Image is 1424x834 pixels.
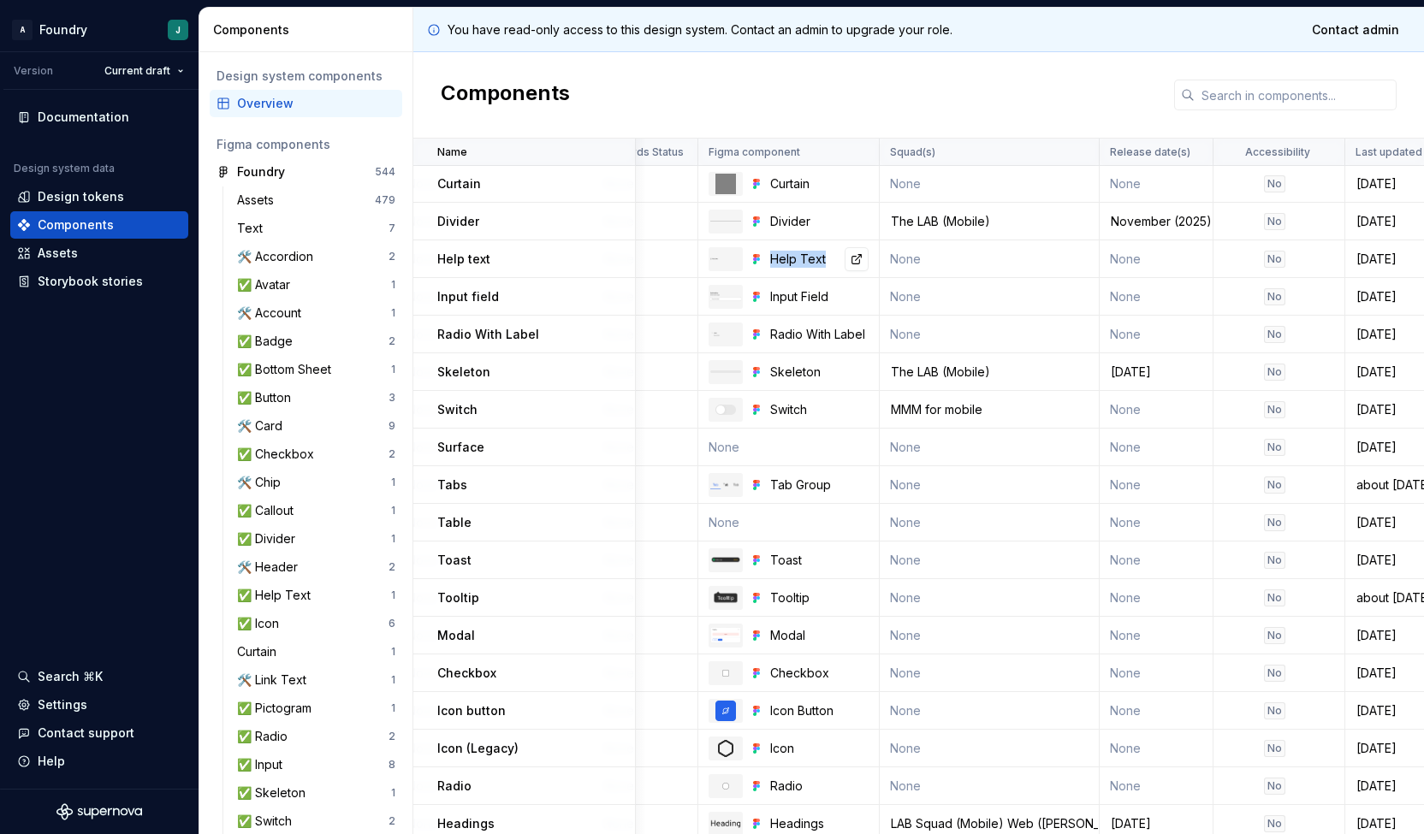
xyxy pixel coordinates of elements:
div: Components [38,216,114,234]
div: 1 [391,476,395,489]
div: Design system components [217,68,395,85]
p: Accessibility [1245,145,1310,159]
p: Modal [437,627,475,644]
div: ✅ Pictogram [237,700,318,717]
div: Storybook stories [38,273,143,290]
a: Contact admin [1301,15,1410,45]
td: None [1100,617,1213,654]
p: Tooltip [437,589,479,606]
div: November (2025) [1101,213,1212,230]
img: Checkbox [715,663,736,683]
div: ✅ Icon [237,615,286,632]
div: Tab Group [770,476,869,494]
p: Surface [437,439,484,456]
a: 🛠️ Card9 [230,412,402,440]
div: 🛠️ Header [237,559,305,576]
div: 2 [389,814,395,828]
p: Table [437,514,472,531]
div: Radio With Label [770,326,869,343]
div: 2 [389,447,395,461]
div: Text [237,220,270,237]
div: No [1264,213,1285,230]
div: ✅ Bottom Sheet [237,361,338,378]
td: None [880,730,1100,767]
div: A [12,20,33,40]
div: ✅ Input [237,756,289,773]
div: 544 [375,165,395,179]
div: No [1264,364,1285,381]
div: No [1264,589,1285,606]
div: No [1264,627,1285,644]
a: ✅ Checkbox2 [230,441,402,468]
div: Documentation [38,109,129,126]
td: None [880,541,1100,579]
img: Switch [715,399,736,420]
a: Design tokens [10,183,188,210]
div: Components [213,21,406,38]
p: Release date(s) [1110,145,1190,159]
div: 8 [389,758,395,772]
div: 2 [389,250,395,263]
span: Current draft [104,64,170,78]
div: No [1264,552,1285,569]
div: 1 [391,645,395,659]
div: No [1264,778,1285,795]
p: You have read-only access to this design system. Contact an admin to upgrade your role. [448,21,952,38]
td: None [880,240,1100,278]
td: None [1100,767,1213,805]
div: 1 [391,363,395,376]
button: AFoundryJ [3,11,195,48]
div: The LAB (Mobile) [881,213,1098,230]
td: None [880,278,1100,316]
div: Version [14,64,53,78]
h2: Components [441,80,570,110]
div: No [1264,288,1285,305]
a: ✅ Input8 [230,751,402,778]
div: Contact support [38,725,134,742]
td: None [880,316,1100,353]
div: 1 [391,504,395,518]
a: Assets479 [230,186,402,214]
td: None [880,767,1100,805]
div: 🛠️ Link Text [237,671,313,689]
div: ✅ Badge [237,333,300,350]
svg: Supernova Logo [56,803,142,820]
div: [DATE] [1101,815,1212,832]
div: Input Field [770,288,869,305]
p: Divider [437,213,479,230]
p: Radio With Label [437,326,539,343]
a: ✅ Bottom Sheet1 [230,356,402,383]
p: Switch [437,401,478,418]
td: None [1100,579,1213,617]
div: J [175,23,181,37]
div: 1 [391,278,395,292]
div: 1 [391,673,395,687]
img: Icon Button [715,701,736,721]
img: Modal [710,627,741,643]
div: Assets [237,192,281,209]
a: ✅ Skeleton1 [230,779,402,807]
a: Foundry544 [210,158,402,186]
div: 🛠️ Accordion [237,248,320,265]
td: None [880,654,1100,692]
td: None [1100,654,1213,692]
a: ✅ Avatar1 [230,271,402,299]
div: Headings [770,815,869,832]
img: Tab Group [710,480,741,490]
div: Design system data [14,162,115,175]
p: Name [437,145,467,159]
div: ✅ Divider [237,530,302,547]
div: 2 [389,730,395,743]
div: Help [38,753,65,770]
div: 1 [391,701,395,715]
td: None [1100,504,1213,541]
td: None [1100,391,1213,429]
div: 3 [389,391,395,405]
div: ✅ Callout [237,502,300,519]
div: Figma components [217,136,395,153]
div: Curtain [770,175,869,192]
div: No [1264,439,1285,456]
div: Curtain [237,643,283,660]
img: Help Text [710,257,741,260]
